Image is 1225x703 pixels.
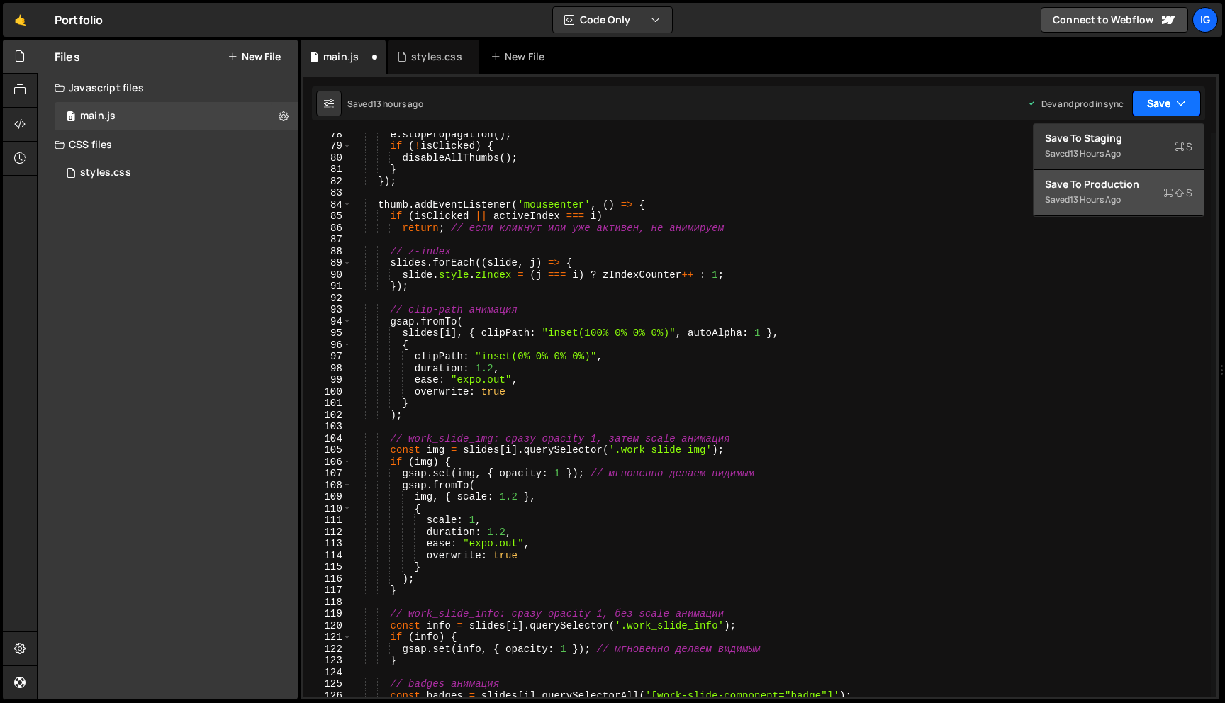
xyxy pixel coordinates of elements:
div: 106 [303,456,352,468]
div: 97 [303,351,352,363]
div: 123 [303,655,352,667]
div: 13 hours ago [373,98,423,110]
div: 115 [303,561,352,573]
h2: Files [55,49,80,64]
div: 13 hours ago [1070,147,1121,159]
div: 98 [303,363,352,375]
div: 110 [303,503,352,515]
div: Saved [1045,191,1192,208]
div: 101 [303,398,352,410]
div: 14577/44954.js [55,102,298,130]
div: 111 [303,514,352,527]
div: 124 [303,667,352,679]
div: Portfolio [55,11,103,28]
div: 122 [303,643,352,656]
div: 99 [303,374,352,386]
button: Save to ProductionS Saved13 hours ago [1034,170,1204,216]
span: S [1175,140,1192,154]
div: Dev and prod in sync [1027,98,1124,110]
div: 102 [303,410,352,422]
div: 91 [303,281,352,293]
div: 84 [303,199,352,211]
div: 83 [303,187,352,199]
div: 92 [303,293,352,305]
a: Connect to Webflow [1041,7,1188,33]
div: Saved [347,98,423,110]
div: 96 [303,339,352,351]
div: main.js [323,50,359,64]
button: Code Only [553,7,672,33]
div: 93 [303,304,352,316]
div: 112 [303,527,352,539]
div: 79 [303,140,352,152]
a: 🤙 [3,3,38,37]
div: 109 [303,491,352,503]
div: 78 [303,129,352,141]
div: 116 [303,573,352,585]
div: 120 [303,620,352,632]
div: 82 [303,176,352,188]
div: CSS files [38,130,298,159]
div: 100 [303,386,352,398]
div: 105 [303,444,352,456]
a: Ig [1192,7,1218,33]
div: styles.css [411,50,462,64]
div: 87 [303,234,352,246]
div: 80 [303,152,352,164]
div: 13 hours ago [1070,193,1121,206]
div: 90 [303,269,352,281]
div: 14577/44352.css [55,159,298,187]
span: 0 [67,112,75,123]
div: 103 [303,421,352,433]
div: 113 [303,538,352,550]
button: Save to StagingS Saved13 hours ago [1034,124,1204,170]
div: 107 [303,468,352,480]
div: 126 [303,690,352,702]
div: 108 [303,480,352,492]
div: main.js [80,110,116,123]
div: 125 [303,678,352,690]
div: styles.css [80,167,131,179]
button: New File [228,51,281,62]
div: 89 [303,257,352,269]
div: New File [491,50,550,64]
div: 88 [303,246,352,258]
div: 95 [303,327,352,339]
div: 118 [303,597,352,609]
div: 114 [303,550,352,562]
div: 86 [303,223,352,235]
div: 117 [303,585,352,597]
div: Save to Production [1045,177,1192,191]
div: 85 [303,210,352,223]
div: 94 [303,316,352,328]
div: Saved [1045,145,1192,162]
span: S [1163,186,1192,200]
div: 104 [303,433,352,445]
button: Save [1132,91,1201,116]
div: Save to Staging [1045,131,1192,145]
div: 121 [303,631,352,643]
div: 119 [303,608,352,620]
div: Javascript files [38,74,298,102]
div: 81 [303,164,352,176]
